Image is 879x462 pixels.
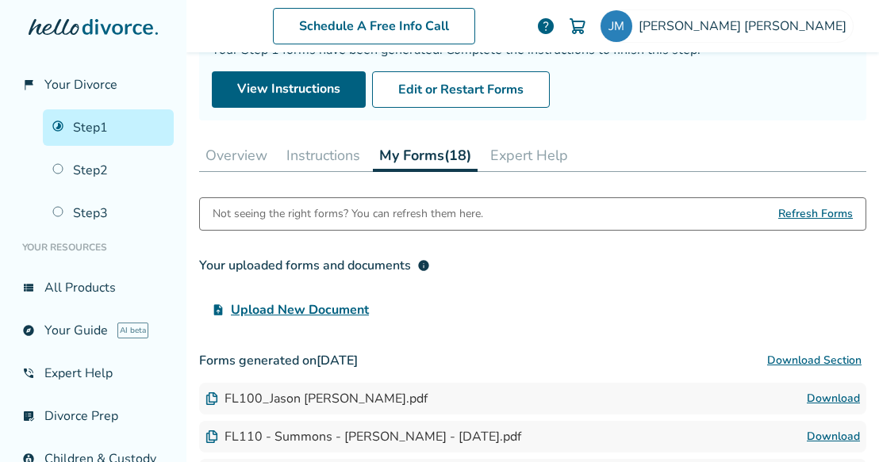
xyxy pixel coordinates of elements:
[484,139,574,171] button: Expert Help
[13,312,174,349] a: exploreYour GuideAI beta
[13,67,174,103] a: flag_2Your Divorce
[44,76,117,94] span: Your Divorce
[13,398,174,434] a: list_alt_checkDivorce Prep
[536,17,555,36] a: help
[205,430,218,443] img: Document
[417,259,430,272] span: info
[13,355,174,391] a: phone_in_talkExpert Help
[778,198,853,230] span: Refresh Forms
[212,71,366,108] a: View Instructions
[22,281,35,294] span: view_list
[205,390,428,407] div: FL100_Jason [PERSON_NAME].pdf
[43,152,174,189] a: Step2
[639,17,853,35] span: [PERSON_NAME] [PERSON_NAME]
[199,345,866,376] h3: Forms generated on [DATE]
[22,78,35,91] span: flag_2
[205,392,218,405] img: Document
[205,428,521,445] div: FL110 - Summons - [PERSON_NAME] - [DATE].pdf
[22,367,35,380] span: phone_in_talk
[212,304,225,316] span: upload_file
[199,139,274,171] button: Overview
[22,324,35,337] span: explore
[13,269,174,306] a: view_listAll Products
[22,410,35,422] span: list_alt_check
[43,109,174,146] a: Step1
[273,8,475,44] a: Schedule A Free Info Call
[13,231,174,263] li: Your Resources
[280,139,367,171] button: Instructions
[762,345,866,376] button: Download Section
[800,386,879,462] iframe: Chat Widget
[601,10,632,42] img: local342@proton.me
[372,71,550,108] button: Edit or Restart Forms
[373,139,478,172] button: My Forms(18)
[43,195,174,231] a: Step3
[199,256,430,275] div: Your uploaded forms and documents
[213,198,483,230] div: Not seeing the right forms? You can refresh them here.
[117,323,148,338] span: AI beta
[568,17,587,36] img: Cart
[231,300,369,319] span: Upload New Document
